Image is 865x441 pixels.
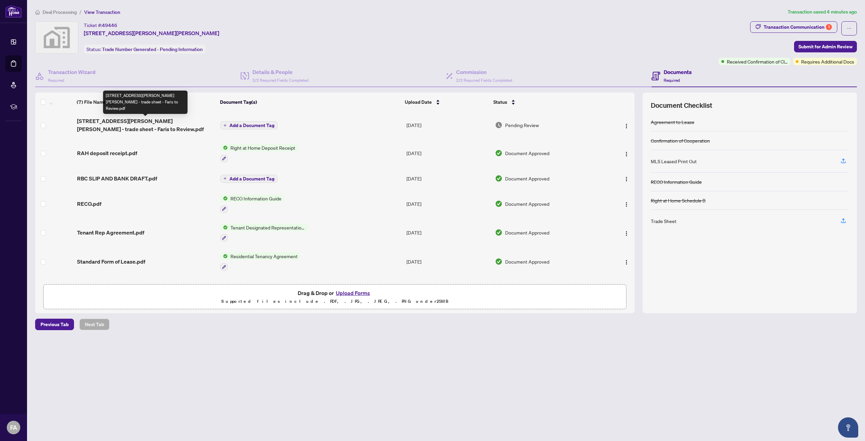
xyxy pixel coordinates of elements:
span: 2/2 Required Fields Completed [456,78,512,83]
h4: Details & People [252,68,308,76]
button: Logo [621,256,632,267]
button: Previous Tab [35,319,74,330]
div: 1 [826,24,832,30]
button: Submit for Admin Review [794,41,857,52]
img: Logo [624,123,629,129]
img: Status Icon [220,195,228,202]
button: Logo [621,148,632,158]
span: Document Approved [505,149,549,157]
h4: Commission [456,68,512,76]
img: Logo [624,176,629,182]
img: Status Icon [220,252,228,260]
span: Submit for Admin Review [798,41,852,52]
span: Residential Tenancy Agreement [228,252,300,260]
span: Tenant Rep Agreement.pdf [77,228,144,237]
img: svg%3e [35,22,78,53]
span: Right at Home Deposit Receipt [228,144,298,151]
span: ellipsis [847,26,851,31]
span: [STREET_ADDRESS][PERSON_NAME][PERSON_NAME] [84,29,219,37]
button: Transaction Communication1 [750,21,837,33]
span: View Transaction [84,9,120,15]
span: home [35,10,40,15]
div: MLS Leased Print Out [651,157,697,165]
div: RECO Information Guide [651,178,702,186]
button: Status IconTenant Designated Representation Agreement [220,224,308,242]
button: Logo [621,198,632,209]
img: Logo [624,202,629,207]
span: Document Approved [505,258,549,265]
span: Add a Document Tag [229,123,274,128]
img: Document Status [495,200,502,207]
img: Document Status [495,121,502,129]
img: Document Status [495,229,502,236]
button: Add a Document Tag [220,121,277,130]
span: Add a Document Tag [229,176,274,181]
h4: Documents [664,68,692,76]
button: Next Tab [79,319,109,330]
img: logo [5,5,22,18]
th: Status [491,93,601,112]
button: Logo [621,120,632,130]
span: RAH deposit receipt.pdf [77,149,137,157]
button: Status IconResidential Tenancy Agreement [220,252,300,271]
span: RECO Information Guide [228,195,284,202]
li: / [79,8,81,16]
th: (7) File Name [74,93,217,112]
div: [STREET_ADDRESS][PERSON_NAME][PERSON_NAME] - trade sheet - Faris to Review.pdf [103,91,188,114]
button: Status IconRECO Information Guide [220,195,284,213]
h4: Transaction Wizard [48,68,96,76]
span: [STREET_ADDRESS][PERSON_NAME][PERSON_NAME] - trade sheet - Faris to Review.pdf [77,117,215,133]
div: Ticket #: [84,21,117,29]
img: Logo [624,231,629,236]
span: Standard Form of Lease.pdf [77,258,145,266]
button: Add a Document Tag [220,174,277,183]
span: (7) File Name [77,98,106,106]
div: Right at Home Schedule B [651,197,706,204]
article: Transaction saved 4 minutes ago [788,8,857,16]
img: Status Icon [220,144,228,151]
img: Logo [624,260,629,265]
div: Status: [84,45,205,54]
img: Document Status [495,149,502,157]
div: Confirmation of Cooperation [651,137,710,144]
span: FA [10,423,17,432]
button: Upload Forms [334,289,372,297]
span: Tenant Designated Representation Agreement [228,224,308,231]
span: Drag & Drop or [298,289,372,297]
img: Document Status [495,258,502,265]
button: Add a Document Tag [220,121,277,129]
span: Document Approved [505,229,549,236]
span: Trade Number Generated - Pending Information [102,46,203,52]
div: Agreement to Lease [651,118,694,126]
img: Logo [624,151,629,157]
div: Transaction Communication [764,22,832,32]
td: [DATE] [404,247,493,276]
button: Logo [621,173,632,184]
span: plus [223,177,227,180]
span: Pending Review [505,121,539,129]
span: Received Confirmation of Closing [727,58,788,65]
th: Document Tag(s) [217,93,402,112]
button: Logo [621,227,632,238]
span: 2/2 Required Fields Completed [252,78,308,83]
button: Status IconRight at Home Deposit Receipt [220,144,298,162]
span: Drag & Drop orUpload FormsSupported files include .PDF, .JPG, .JPEG, .PNG under25MB [44,285,626,310]
span: Document Approved [505,175,549,182]
button: Add a Document Tag [220,175,277,183]
span: Document Approved [505,200,549,207]
p: Supported files include .PDF, .JPG, .JPEG, .PNG under 25 MB [48,297,622,305]
span: RBC SLIP AND BANK DRAFT.pdf [77,174,157,182]
span: Document Checklist [651,101,712,110]
th: Upload Date [402,93,491,112]
span: Previous Tab [41,319,69,330]
span: Status [493,98,507,106]
td: [DATE] [404,139,493,168]
span: Requires Additional Docs [801,58,854,65]
td: [DATE] [404,168,493,189]
td: [DATE] [404,218,493,247]
span: Deal Processing [43,9,77,15]
span: RECO.pdf [77,200,101,208]
button: Open asap [838,417,858,438]
td: [DATE] [404,189,493,218]
td: [DATE] [404,112,493,139]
